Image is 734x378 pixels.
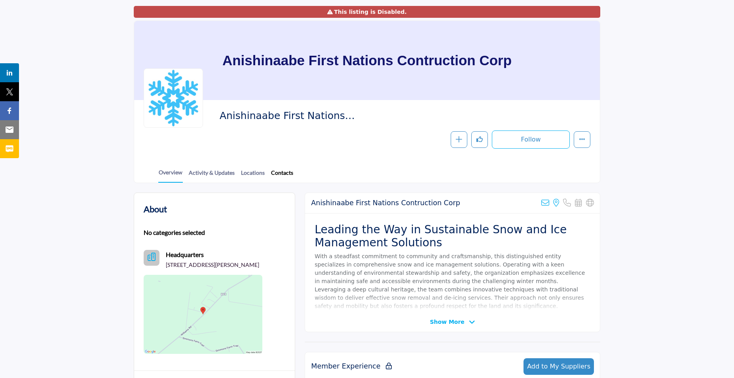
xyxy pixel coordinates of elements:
[271,168,294,182] a: Contacts
[222,21,512,100] h1: Anishinaabe First Nations Contruction Corp
[166,250,204,259] b: Headquarters
[144,275,262,354] img: Location Map
[220,110,398,123] span: Anishinaabe First Nations Contruction Corp
[144,250,159,266] button: Headquarter icon
[158,168,183,183] a: Overview
[311,199,460,207] h2: Anishinaabe First Nations Contruction Corp
[492,130,570,149] button: Follow
[523,358,594,375] button: Add to My Suppliers
[134,6,600,18] div: This listing is Disabled.
[144,228,205,237] b: No categories selected
[315,223,590,249] h2: Leading the Way in Sustainable Snow and Ice Management Solutions
[574,131,590,148] button: More details
[315,252,590,310] p: With a steadfast commitment to community and craftsmanship, this distinguished entity specializes...
[311,362,392,370] h2: Member Experience
[166,261,259,269] p: [STREET_ADDRESS][PERSON_NAME]
[144,202,167,215] h2: About
[471,131,488,148] button: Like
[241,168,265,182] a: Locations
[430,318,464,326] span: Show More
[188,168,235,182] a: Activity & Updates
[527,363,590,370] span: Add to My Suppliers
